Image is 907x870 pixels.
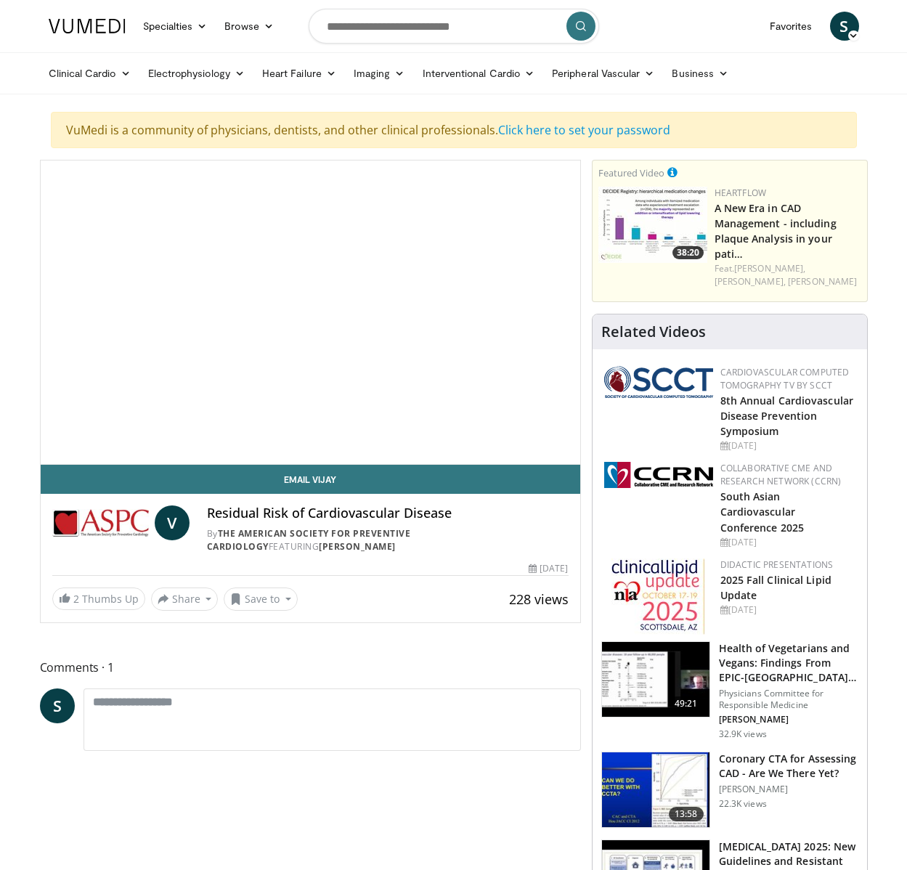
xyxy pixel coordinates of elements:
[207,527,569,553] div: By FEATURING
[224,588,298,611] button: Save to
[345,59,414,88] a: Imaging
[134,12,216,41] a: Specialties
[49,19,126,33] img: VuMedi Logo
[720,394,854,438] a: 8th Annual Cardiovascular Disease Prevention Symposium
[40,59,139,88] a: Clinical Cardio
[830,12,859,41] a: S
[601,641,858,740] a: 49:21 Health of Vegetarians and Vegans: Findings From EPIC-[GEOGRAPHIC_DATA] and Othe… Physicians...
[604,462,713,488] img: a04ee3ba-8487-4636-b0fb-5e8d268f3737.png.150x105_q85_autocrop_double_scale_upscale_version-0.2.png
[253,59,345,88] a: Heart Failure
[715,275,786,288] a: [PERSON_NAME],
[669,807,704,821] span: 13:58
[719,752,858,781] h3: Coronary CTA for Assessing CAD - Are We There Yet?
[602,642,709,717] img: 606f2b51-b844-428b-aa21-8c0c72d5a896.150x105_q85_crop-smart_upscale.jpg
[719,714,858,725] p: [PERSON_NAME]
[139,59,253,88] a: Electrophysiology
[319,540,396,553] a: [PERSON_NAME]
[720,536,855,549] div: [DATE]
[611,558,705,635] img: d65bce67-f81a-47c5-b47d-7b8806b59ca8.jpg.150x105_q85_autocrop_double_scale_upscale_version-0.2.jpg
[720,573,831,602] a: 2025 Fall Clinical Lipid Update
[543,59,663,88] a: Peripheral Vascular
[309,9,599,44] input: Search topics, interventions
[602,752,709,828] img: 34b2b9a4-89e5-4b8c-b553-8a638b61a706.150x105_q85_crop-smart_upscale.jpg
[720,462,842,487] a: Collaborative CME and Research Network (CCRN)
[720,439,855,452] div: [DATE]
[669,696,704,711] span: 49:21
[52,588,145,610] a: 2 Thumbs Up
[720,366,850,391] a: Cardiovascular Computed Tomography TV by SCCT
[601,323,706,341] h4: Related Videos
[414,59,544,88] a: Interventional Cardio
[715,201,837,261] a: A New Era in CAD Management - including Plaque Analysis in your pati…
[720,489,805,534] a: South Asian Cardiovascular Conference 2025
[715,262,861,288] div: Feat.
[720,558,855,572] div: Didactic Presentations
[788,275,857,288] a: [PERSON_NAME]
[207,527,411,553] a: The American Society for Preventive Cardiology
[715,187,767,199] a: Heartflow
[207,505,569,521] h4: Residual Risk of Cardiovascular Disease
[719,728,767,740] p: 32.9K views
[672,246,704,259] span: 38:20
[598,187,707,263] img: 738d0e2d-290f-4d89-8861-908fb8b721dc.150x105_q85_crop-smart_upscale.jpg
[51,112,857,148] div: VuMedi is a community of physicians, dentists, and other clinical professionals.
[604,366,713,398] img: 51a70120-4f25-49cc-93a4-67582377e75f.png.150x105_q85_autocrop_double_scale_upscale_version-0.2.png
[734,262,805,275] a: [PERSON_NAME],
[498,122,670,138] a: Click here to set your password
[598,187,707,263] a: 38:20
[598,166,664,179] small: Featured Video
[73,592,79,606] span: 2
[509,590,569,608] span: 228 views
[719,641,858,685] h3: Health of Vegetarians and Vegans: Findings From EPIC-[GEOGRAPHIC_DATA] and Othe…
[719,784,858,795] p: [PERSON_NAME]
[663,59,737,88] a: Business
[155,505,190,540] a: V
[601,752,858,829] a: 13:58 Coronary CTA for Assessing CAD - Are We There Yet? [PERSON_NAME] 22.3K views
[52,505,149,540] img: The American Society for Preventive Cardiology
[40,658,581,677] span: Comments 1
[40,688,75,723] a: S
[529,562,568,575] div: [DATE]
[719,798,767,810] p: 22.3K views
[719,688,858,711] p: Physicians Committee for Responsible Medicine
[41,465,580,494] a: Email Vijay
[761,12,821,41] a: Favorites
[720,603,855,617] div: [DATE]
[151,588,219,611] button: Share
[216,12,282,41] a: Browse
[41,160,580,465] video-js: Video Player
